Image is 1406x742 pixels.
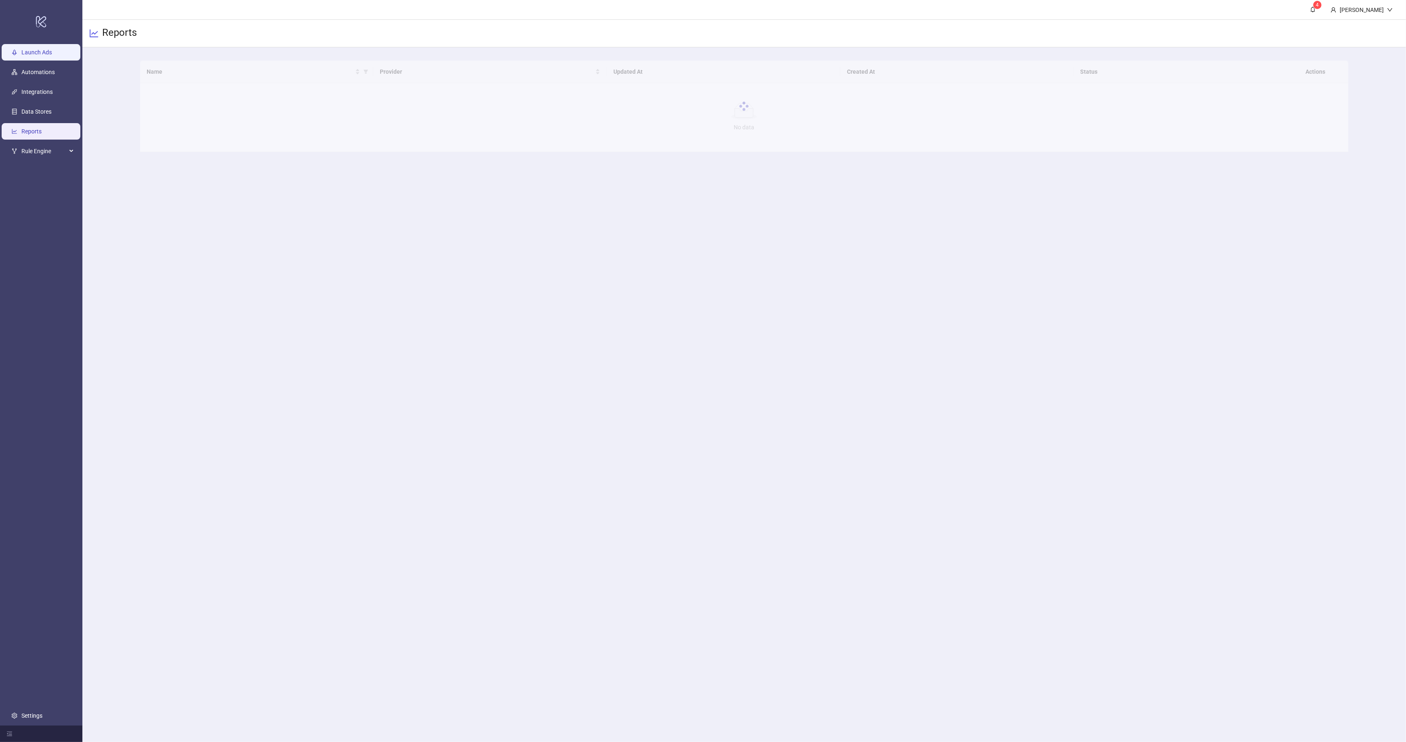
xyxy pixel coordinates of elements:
span: down [1387,7,1393,13]
a: Settings [21,712,42,719]
a: Launch Ads [21,49,52,56]
span: Rule Engine [21,143,67,159]
span: line-chart [89,28,99,38]
a: Reports [21,128,42,135]
div: [PERSON_NAME] [1336,5,1387,14]
a: Automations [21,69,55,75]
a: Data Stores [21,108,51,115]
span: bell [1310,7,1316,12]
span: menu-fold [7,731,12,737]
sup: 4 [1313,1,1322,9]
a: Integrations [21,89,53,95]
span: 4 [1316,2,1319,8]
span: fork [12,148,17,154]
span: user [1331,7,1336,13]
h3: Reports [102,26,137,40]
